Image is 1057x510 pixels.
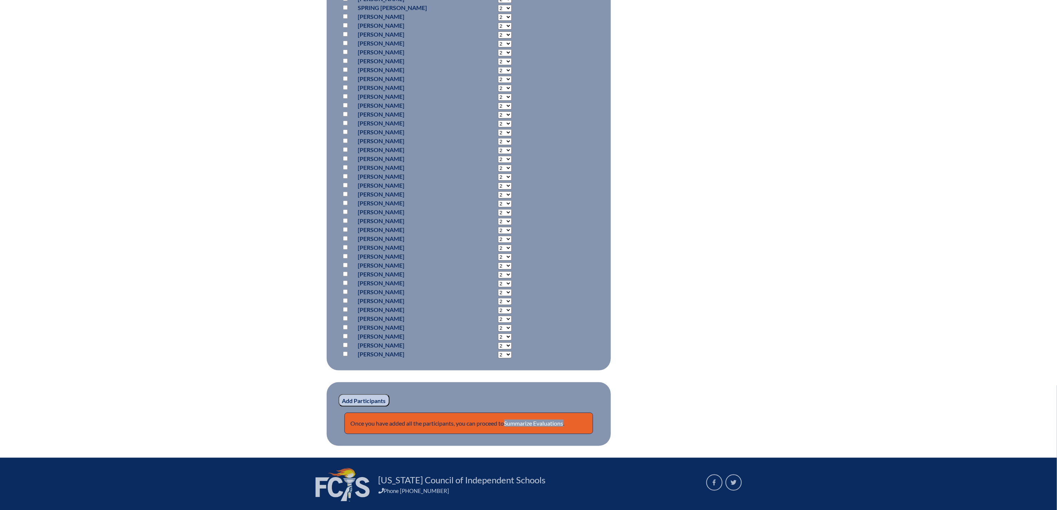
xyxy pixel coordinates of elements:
p: [PERSON_NAME] [358,305,471,314]
p: [PERSON_NAME] [358,48,471,57]
p: [PERSON_NAME] [358,74,471,83]
p: [PERSON_NAME] [358,234,471,243]
a: Summarize Evaluations [504,420,563,427]
p: [PERSON_NAME] [358,110,471,119]
p: [PERSON_NAME] [358,128,471,137]
p: [PERSON_NAME] [358,12,471,21]
p: Spring [PERSON_NAME] [358,3,471,12]
p: [PERSON_NAME] [358,332,471,341]
p: [PERSON_NAME] [358,181,471,190]
p: [PERSON_NAME] [358,314,471,323]
p: [PERSON_NAME] [358,172,471,181]
p: [PERSON_NAME] [358,261,471,270]
p: [PERSON_NAME] [358,208,471,217]
img: FCIS_logo_white [316,468,370,501]
p: [PERSON_NAME] [358,57,471,66]
p: [PERSON_NAME] [358,145,471,154]
p: Once you have added all the participants, you can proceed to . [344,413,593,434]
input: Add Participants [339,394,390,407]
a: [US_STATE] Council of Independent Schools [376,474,549,486]
p: [PERSON_NAME] [358,119,471,128]
p: [PERSON_NAME] [358,217,471,225]
p: [PERSON_NAME] [358,252,471,261]
p: [PERSON_NAME] [358,92,471,101]
p: [PERSON_NAME] [358,279,471,288]
p: [PERSON_NAME] [358,39,471,48]
p: [PERSON_NAME] [358,199,471,208]
p: [PERSON_NAME] [358,154,471,163]
p: [PERSON_NAME] [358,21,471,30]
p: [PERSON_NAME] [358,163,471,172]
p: [PERSON_NAME] [358,137,471,145]
p: [PERSON_NAME] [358,101,471,110]
p: [PERSON_NAME] [358,288,471,296]
p: [PERSON_NAME] [358,83,471,92]
p: [PERSON_NAME] [358,341,471,350]
p: [PERSON_NAME] [358,270,471,279]
div: Phone [PHONE_NUMBER] [378,487,697,494]
p: [PERSON_NAME] [358,190,471,199]
p: [PERSON_NAME] [358,225,471,234]
p: [PERSON_NAME] [358,350,471,359]
p: [PERSON_NAME] [358,30,471,39]
p: [PERSON_NAME] [358,243,471,252]
p: [PERSON_NAME] [358,323,471,332]
p: [PERSON_NAME] [358,66,471,74]
p: [PERSON_NAME] [358,296,471,305]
